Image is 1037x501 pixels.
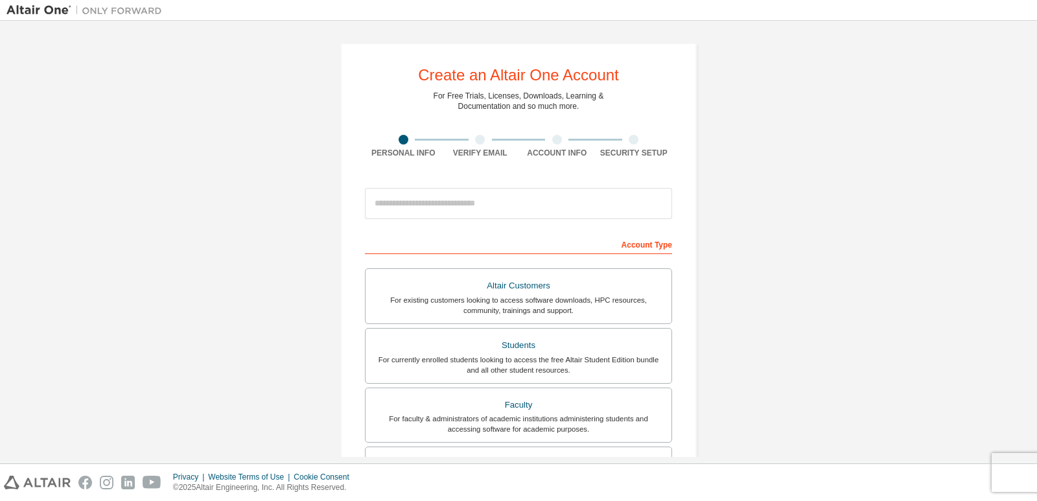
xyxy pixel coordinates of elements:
[4,476,71,489] img: altair_logo.svg
[373,295,664,316] div: For existing customers looking to access software downloads, HPC resources, community, trainings ...
[442,148,519,158] div: Verify Email
[434,91,604,111] div: For Free Trials, Licenses, Downloads, Learning & Documentation and so much more.
[208,472,294,482] div: Website Terms of Use
[373,355,664,375] div: For currently enrolled students looking to access the free Altair Student Edition bundle and all ...
[173,472,208,482] div: Privacy
[365,148,442,158] div: Personal Info
[518,148,596,158] div: Account Info
[373,277,664,295] div: Altair Customers
[418,67,619,83] div: Create an Altair One Account
[294,472,356,482] div: Cookie Consent
[373,396,664,414] div: Faculty
[596,148,673,158] div: Security Setup
[373,414,664,434] div: For faculty & administrators of academic institutions administering students and accessing softwa...
[373,336,664,355] div: Students
[121,476,135,489] img: linkedin.svg
[173,482,357,493] p: © 2025 Altair Engineering, Inc. All Rights Reserved.
[6,4,169,17] img: Altair One
[143,476,161,489] img: youtube.svg
[100,476,113,489] img: instagram.svg
[373,455,664,473] div: Everyone else
[365,233,672,254] div: Account Type
[78,476,92,489] img: facebook.svg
